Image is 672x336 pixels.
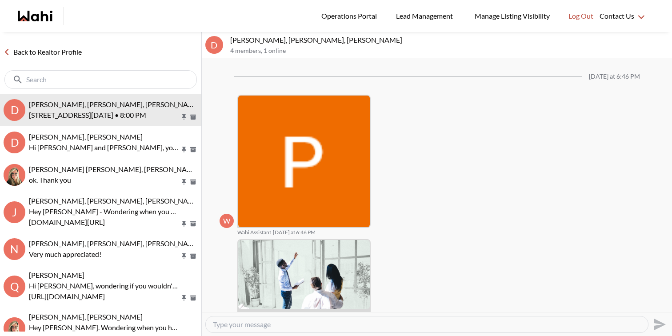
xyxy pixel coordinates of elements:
button: Pin [180,146,188,153]
div: W [220,214,234,228]
button: Pin [180,252,188,260]
p: Very much appreciated! [29,249,180,260]
span: [PERSON_NAME] [PERSON_NAME], [PERSON_NAME] [29,165,200,173]
span: [PERSON_NAME] [29,271,84,279]
div: Q [4,276,25,297]
div: D [4,99,25,121]
button: Archive [188,252,198,260]
p: Hey [PERSON_NAME] - Wondering when you have a moment if you could give us a 5 star review and com... [29,206,180,217]
img: ACg8ocK77HoWhkg8bRa2ZxafkASYfLNHcbcPSYTZ4oDG_AWZJzrXYA=s96-c [238,96,370,227]
textarea: Type your message [213,320,641,329]
div: D [205,36,223,54]
button: Archive [188,178,198,186]
span: Log Out [568,10,593,22]
button: Archive [188,113,198,121]
p: 4 members , 1 online [230,47,668,55]
div: J [4,201,25,223]
div: D [4,132,25,153]
div: N [4,238,25,260]
time: 2025-08-22T22:46:43.076Z [273,229,316,236]
p: Hey [PERSON_NAME]. Wondering when you have a moment if you could give us a 5 star review and comm... [29,322,180,333]
span: [PERSON_NAME], [PERSON_NAME] [29,132,143,141]
p: Hi [PERSON_NAME] and [PERSON_NAME], you just saved [STREET_ADDRESS][PERSON_NAME]. Would you like ... [29,142,180,153]
button: Archive [188,220,198,228]
button: Pin [180,113,188,121]
button: Pin [180,294,188,302]
button: Pin [180,220,188,228]
p: [STREET_ADDRESS][DATE] • 8:00 PM [29,110,180,120]
button: Archive [188,294,198,302]
a: Wahi homepage [18,11,52,21]
img: J [4,164,25,186]
button: Pin [180,178,188,186]
div: Jeremy Tod, Barbara [4,164,25,186]
span: [PERSON_NAME], [PERSON_NAME], [PERSON_NAME] [29,239,201,248]
p: [PERSON_NAME], [PERSON_NAME], [PERSON_NAME] [230,36,668,44]
span: [PERSON_NAME], [PERSON_NAME], [PERSON_NAME] [29,100,201,108]
span: Wahi Assistant [237,229,271,236]
p: [URL][DOMAIN_NAME] [29,291,180,302]
p: Hi [PERSON_NAME], wondering if you wouldn't mind giving us a 5 star review and a bit about your e... [29,280,180,291]
span: Manage Listing Visibility [472,10,552,22]
input: Search [26,75,177,84]
div: [DATE] at 6:46 PM [589,73,640,80]
p: [DOMAIN_NAME][URL] [29,217,180,228]
button: Archive [188,146,198,153]
img: Home Showing Checklist | Wahi [238,240,370,309]
span: [PERSON_NAME], [PERSON_NAME], [PERSON_NAME] [29,196,201,205]
span: Operations Portal [321,10,380,22]
span: [PERSON_NAME], [PERSON_NAME] [29,312,143,321]
span: Lead Management [396,10,456,22]
button: Send [648,314,668,334]
p: ok. Thank you [29,175,180,185]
